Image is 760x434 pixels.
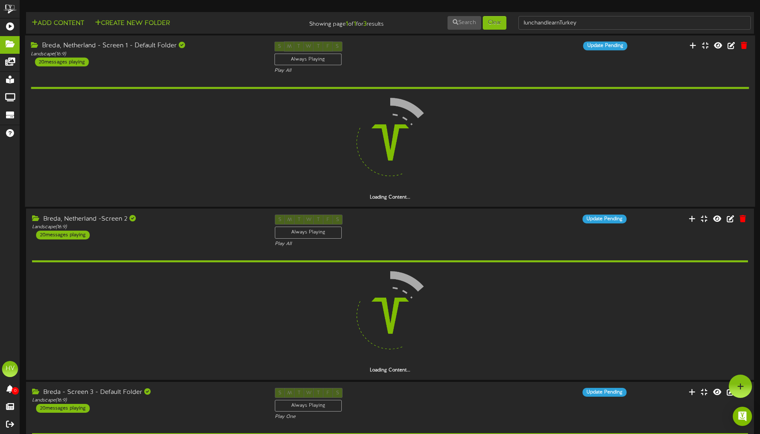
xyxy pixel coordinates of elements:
[363,20,367,28] strong: 3
[36,231,90,239] div: 20 messages playing
[448,16,481,30] button: Search
[31,51,262,57] div: Landscape ( 16:9 )
[518,16,751,30] input: -- Search Folders by Name --
[31,41,262,51] div: Breda, Netherland - Screen 1 - Default Folder
[32,224,263,231] div: Landscape ( 16:9 )
[339,91,441,194] img: loading-spinner-4.png
[268,15,390,29] div: Showing page of for results
[93,18,172,28] button: Create New Folder
[12,387,19,395] span: 0
[354,20,356,28] strong: 1
[274,53,342,65] div: Always Playing
[36,404,90,413] div: 20 messages playing
[370,367,410,373] strong: Loading Content...
[32,397,263,404] div: Landscape ( 16:9 )
[274,67,506,74] div: Play All
[583,41,627,50] div: Update Pending
[583,215,627,223] div: Update Pending
[32,215,263,224] div: Breda, Netherland -Screen 2
[275,400,342,412] div: Always Playing
[32,388,263,397] div: Breda - Screen 3 - Default Folder
[339,264,441,367] img: loading-spinner-4.png
[275,227,342,238] div: Always Playing
[275,414,506,420] div: Play One
[346,20,348,28] strong: 1
[2,361,18,377] div: HV
[275,241,506,247] div: Play All
[35,58,89,67] div: 20 messages playing
[483,16,506,30] button: Clear
[29,18,87,28] button: Add Content
[370,195,410,200] strong: Loading Content...
[583,388,627,397] div: Update Pending
[733,407,752,426] div: Open Intercom Messenger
